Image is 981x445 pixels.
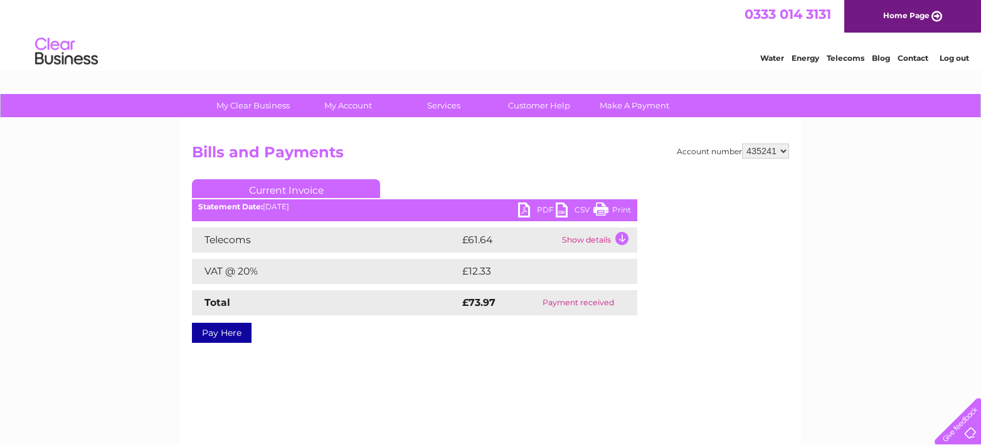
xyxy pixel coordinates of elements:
td: VAT @ 20% [192,259,459,284]
a: My Account [297,94,400,117]
a: Water [760,53,784,63]
b: Statement Date: [198,202,263,211]
td: Telecoms [192,228,459,253]
a: Pay Here [192,323,252,343]
a: Current Invoice [192,179,380,198]
a: PDF [518,202,556,221]
a: Services [392,94,496,117]
a: Energy [792,53,819,63]
a: Print [593,202,631,221]
a: Make A Payment [583,94,686,117]
div: Account number [677,144,789,159]
img: logo.png [34,33,98,71]
div: [DATE] [192,202,637,211]
a: 0333 014 3131 [745,6,831,22]
td: £61.64 [459,228,559,253]
div: Clear Business is a trading name of Verastar Limited (registered in [GEOGRAPHIC_DATA] No. 3667643... [195,7,788,61]
strong: Total [204,296,230,308]
strong: £73.97 [462,296,496,308]
a: Contact [898,53,928,63]
a: Telecoms [827,53,864,63]
h2: Bills and Payments [192,144,789,167]
td: £12.33 [459,259,610,284]
a: Log out [940,53,969,63]
a: CSV [556,202,593,221]
td: Show details [559,228,637,253]
a: Customer Help [487,94,591,117]
a: Blog [872,53,890,63]
a: My Clear Business [201,94,305,117]
td: Payment received [519,290,637,315]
